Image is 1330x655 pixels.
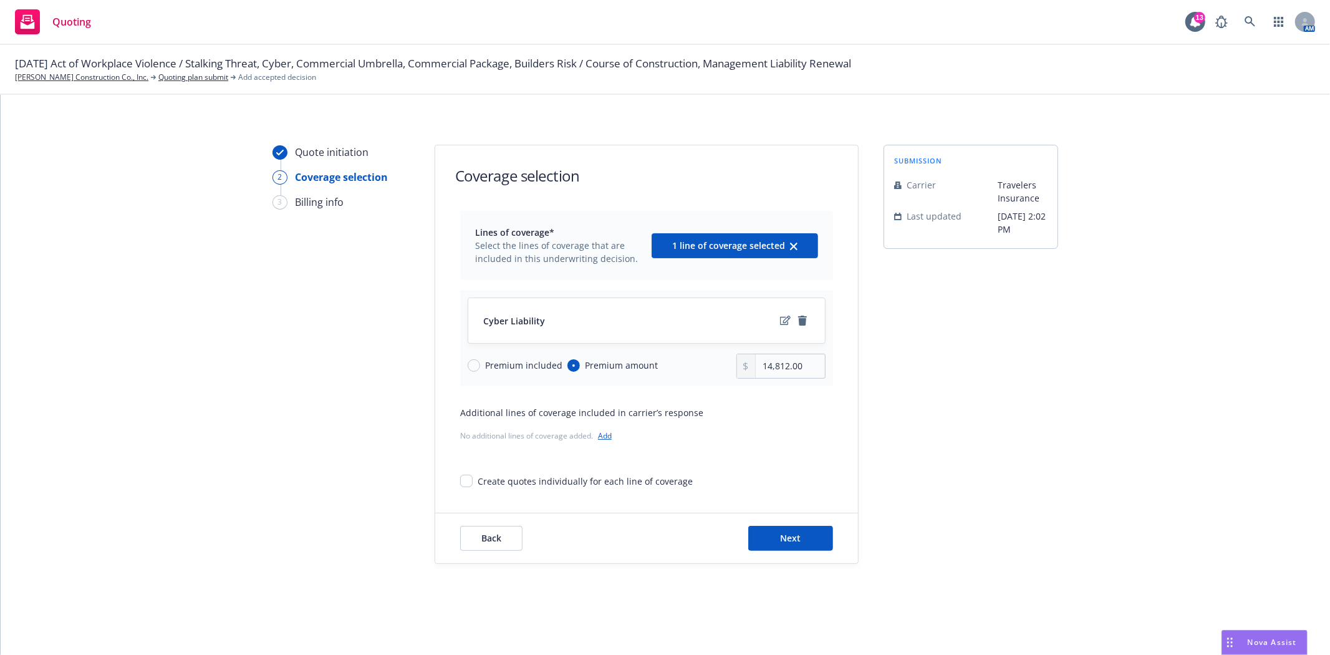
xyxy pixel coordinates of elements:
[894,155,942,166] span: submission
[455,165,579,186] h1: Coverage selection
[1238,9,1263,34] a: Search
[756,354,825,378] input: 0.00
[1194,12,1205,23] div: 13
[1248,637,1297,648] span: Nova Assist
[1222,631,1238,654] div: Drag to move
[998,178,1048,205] span: Travelers Insurance
[478,475,693,488] div: Create quotes individually for each line of coverage
[295,195,344,210] div: Billing info
[672,240,785,251] span: 1 line of coverage selected
[10,4,96,39] a: Quoting
[781,532,801,544] span: Next
[295,145,369,160] div: Quote initiation
[585,359,658,372] span: Premium amount
[790,243,798,250] svg: clear selection
[598,430,612,441] a: Add
[1222,630,1308,655] button: Nova Assist
[295,170,388,185] div: Coverage selection
[481,532,501,544] span: Back
[652,233,818,258] button: 1 line of coverage selectedclear selection
[475,239,644,265] span: Select the lines of coverage that are included in this underwriting decision.
[468,359,480,372] input: Premium included
[795,313,810,328] a: remove
[15,72,148,83] a: [PERSON_NAME] Construction Co., Inc.
[1209,9,1234,34] a: Report a Bug
[460,526,523,551] button: Back
[460,406,833,419] div: Additional lines of coverage included in carrier’s response
[907,178,936,192] span: Carrier
[907,210,961,223] span: Last updated
[158,72,228,83] a: Quoting plan submit
[1266,9,1291,34] a: Switch app
[485,359,562,372] span: Premium included
[272,195,287,210] div: 3
[998,210,1048,236] span: [DATE] 2:02 PM
[52,17,91,27] span: Quoting
[15,56,851,72] span: [DATE] Act of Workplace Violence / Stalking Threat, Cyber, Commercial Umbrella, Commercial Packag...
[483,314,545,327] span: Cyber Liability
[778,313,793,328] a: edit
[748,526,833,551] button: Next
[567,359,580,372] input: Premium amount
[272,170,287,185] div: 2
[475,226,644,239] span: Lines of coverage*
[238,72,316,83] span: Add accepted decision
[460,429,833,442] div: No additional lines of coverage added.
